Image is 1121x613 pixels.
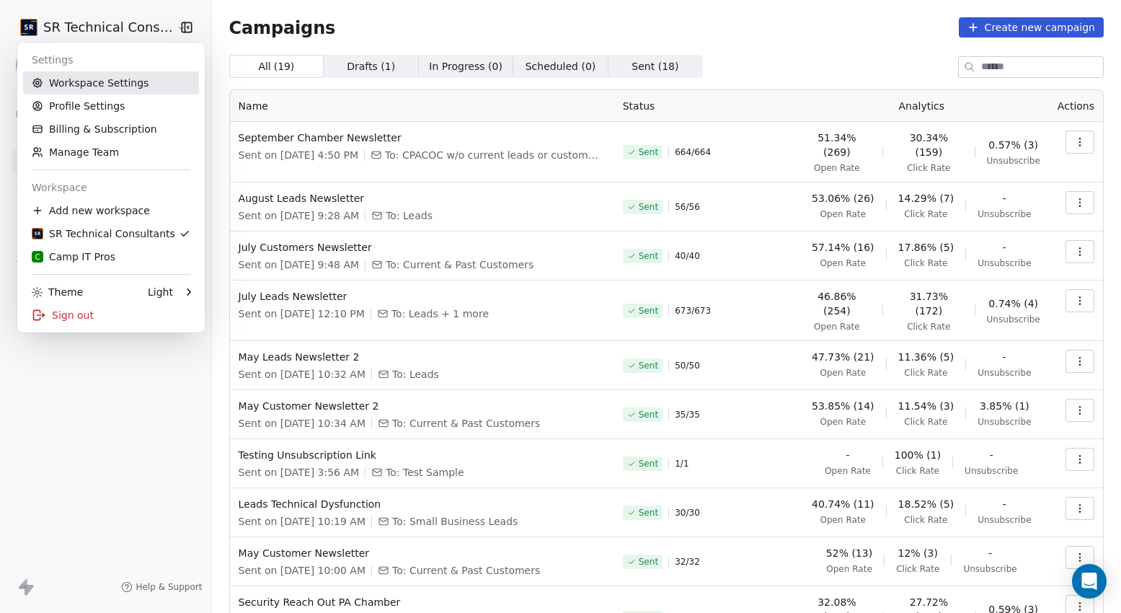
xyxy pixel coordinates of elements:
[675,250,700,262] span: 40 / 40
[812,399,874,413] span: 53.85% (14)
[239,208,360,223] span: Sent on [DATE] 9:28 AM
[639,146,658,158] span: Sent
[978,416,1031,428] span: Unsubscribe
[136,581,202,593] span: Help & Support
[392,514,518,529] span: To: Small Business Leads
[239,497,606,511] span: Leads Technical Dysfunction
[239,514,365,529] span: Sent on [DATE] 10:19 AM
[639,458,658,469] span: Sent
[803,131,871,159] span: 51.34% (269)
[239,367,365,382] span: Sent on [DATE] 10:32 AM
[23,94,199,118] a: Profile Settings
[959,17,1104,38] button: Create new campaign
[239,289,606,304] span: July Leads Newsletter
[239,306,365,321] span: Sent on [DATE] 12:10 PM
[978,514,1031,526] span: Unsubscribe
[392,367,439,382] span: To: Leads
[230,90,614,122] th: Name
[239,448,606,462] span: Testing Unsubscription Link
[23,118,199,141] a: Billing & Subscription
[392,563,540,578] span: To: Current & Past Customers
[639,556,658,568] span: Sent
[980,399,1029,413] span: 3.85% (1)
[239,148,358,162] span: Sent on [DATE] 4:50 PM
[614,90,794,122] th: Status
[904,367,947,379] span: Click Rate
[1003,497,1006,511] span: -
[896,563,939,575] span: Click Rate
[978,257,1031,269] span: Unsubscribe
[1049,90,1103,122] th: Actions
[23,304,199,327] div: Sign out
[347,59,395,74] span: Drafts ( 1 )
[812,240,874,255] span: 57.14% (16)
[239,595,606,609] span: Security Reach Out PA Chamber
[239,399,606,413] span: May Customer Newsletter 2
[35,252,40,263] span: C
[820,416,866,428] span: Open Rate
[239,191,606,206] span: August Leads Newsletter
[820,257,866,269] span: Open Rate
[1003,350,1006,364] span: -
[675,146,711,158] span: 664 / 664
[429,59,502,74] span: In Progress ( 0 )
[239,350,606,364] span: May Leads Newsletter 2
[9,104,68,125] span: Marketing
[803,289,871,318] span: 46.86% (254)
[639,305,658,317] span: Sent
[826,546,872,560] span: 52% (13)
[23,48,199,71] div: Settings
[814,162,860,174] span: Open Rate
[1072,564,1107,599] div: Open Intercom Messenger
[675,201,700,213] span: 56 / 56
[820,367,866,379] span: Open Rate
[820,514,866,526] span: Open Rate
[391,306,489,321] span: To: Leads + 1 more
[898,191,954,206] span: 14.29% (7)
[904,416,947,428] span: Click Rate
[988,546,992,560] span: -
[675,305,711,317] span: 673 / 673
[10,179,48,200] span: Sales
[239,465,360,480] span: Sent on [DATE] 3:56 AM
[814,321,860,332] span: Open Rate
[675,409,700,420] span: 35 / 35
[639,409,658,420] span: Sent
[898,350,954,364] span: 11.36% (5)
[239,131,606,145] span: September Chamber Newsletter
[32,228,43,239] img: SR%20Tech%20Consultants%20icon%2080x80.png
[386,208,433,223] span: To: Leads
[32,250,115,264] div: Camp IT Pros
[526,59,596,74] span: Scheduled ( 0 )
[846,448,849,462] span: -
[826,563,872,575] span: Open Rate
[965,465,1018,477] span: Unsubscribe
[898,399,954,413] span: 11.54% (3)
[675,507,700,519] span: 30 / 30
[20,19,37,36] img: SR%20Tech%20Consultants%20icon%2080x80.png
[987,155,1040,167] span: Unsubscribe
[904,208,947,220] span: Click Rate
[898,546,938,560] span: 12% (3)
[229,17,336,38] span: Campaigns
[904,514,947,526] span: Click Rate
[239,240,606,255] span: July Customers Newsletter
[10,254,45,275] span: Tools
[907,162,950,174] span: Click Rate
[1003,191,1006,206] span: -
[675,360,700,371] span: 50 / 50
[895,289,962,318] span: 31.73% (172)
[675,556,700,568] span: 32 / 32
[978,367,1031,379] span: Unsubscribe
[812,191,874,206] span: 53.06% (26)
[988,138,1038,152] span: 0.57% (3)
[987,314,1040,325] span: Unsubscribe
[23,71,199,94] a: Workspace Settings
[812,497,874,511] span: 40.74% (11)
[639,507,658,519] span: Sent
[239,416,365,431] span: Sent on [DATE] 10:34 AM
[23,199,199,222] div: Add new workspace
[895,448,941,462] span: 100% (1)
[904,257,947,269] span: Click Rate
[896,465,939,477] span: Click Rate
